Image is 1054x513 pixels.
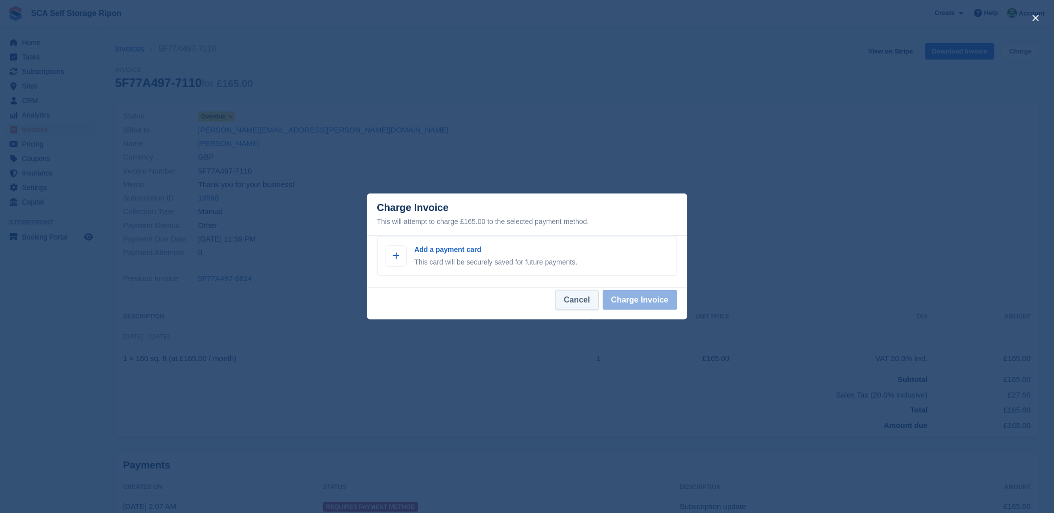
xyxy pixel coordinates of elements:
a: Add a payment card This card will be securely saved for future payments. [377,236,677,276]
button: Cancel [555,290,598,310]
div: This will attempt to charge £165.00 to the selected payment method. [377,215,677,227]
p: Add a payment card [415,244,578,255]
p: This card will be securely saved for future payments. [415,257,578,267]
button: close [1028,10,1044,26]
div: Charge Invoice [377,202,677,227]
button: Charge Invoice [603,290,677,310]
